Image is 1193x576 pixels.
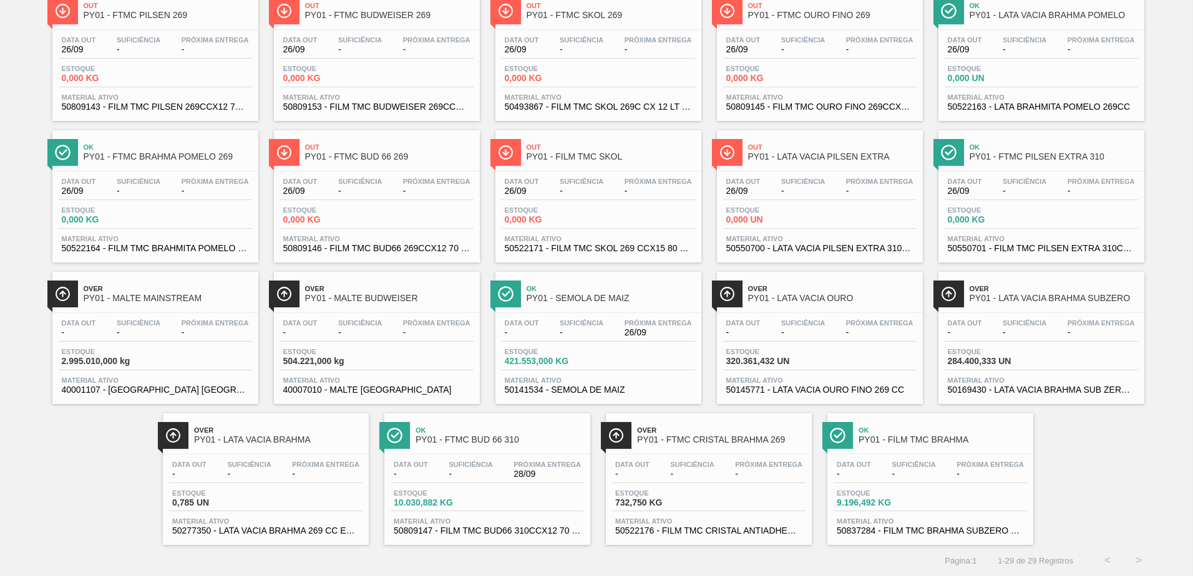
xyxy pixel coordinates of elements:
[403,45,470,54] span: -
[505,45,539,54] span: 26/09
[505,319,539,327] span: Data out
[726,348,814,355] span: Estoque
[283,235,470,242] span: Material ativo
[970,285,1138,292] span: Over
[338,319,382,327] span: Suficiência
[837,469,871,479] span: -
[276,286,292,302] img: Ícone
[62,215,149,224] span: 0,000 KG
[84,294,252,303] span: PY01 - MALTE MAINSTREAM
[338,45,382,54] span: -
[283,94,470,101] span: Material ativo
[948,102,1135,112] span: 50522163 - LATA BRAHMITA POMELO 269CC
[1003,328,1046,337] span: -
[941,3,957,19] img: Ícone
[719,145,735,160] img: Ícone
[165,428,181,443] img: Ícone
[560,45,603,54] span: -
[84,2,252,9] span: Out
[726,319,761,327] span: Data out
[153,404,375,545] a: ÍconeOverPY01 - LATA VACIA BRAHMAData out-Suficiência-Próxima Entrega-Estoque0,785 UNMaterial ati...
[941,286,957,302] img: Ícone
[1068,36,1135,44] span: Próxima Entrega
[948,45,982,54] span: 26/09
[726,45,761,54] span: 26/09
[837,517,1024,525] span: Material ativo
[726,206,814,214] span: Estoque
[172,526,359,535] span: 50277350 - LATA VACIA BRAHMA 269 CC ED LTDA
[449,469,492,479] span: -
[948,178,982,185] span: Data out
[62,206,149,214] span: Estoque
[608,428,624,443] img: Ícone
[227,461,271,468] span: Suficiência
[948,235,1135,242] span: Material ativo
[527,143,695,151] span: Out
[265,121,486,262] a: ÍconeOutPY01 - FTMC BUD 66 269Data out26/09Suficiência-Próxima Entrega-Estoque0,000 KGMaterial at...
[505,244,692,253] span: 50522171 - FILM TMC SKOL 269 CCX15 80 UM
[948,215,1035,224] span: 0,000 KG
[560,186,603,196] span: -
[748,143,917,151] span: Out
[846,186,913,196] span: -
[394,469,428,479] span: -
[726,357,814,366] span: 320.361,432 UN
[1003,36,1046,44] span: Suficiência
[416,426,584,434] span: Ok
[748,11,917,20] span: PY01 - FTMC OURO FINO 269
[305,11,474,20] span: PY01 - FTMC BUDWEISER 269
[62,244,249,253] span: 50522164 - FILM TMC BRAHMITA POMELO 269 CCX12 D/V
[505,178,539,185] span: Data out
[394,498,481,507] span: 10.030,882 KG
[283,36,318,44] span: Data out
[182,178,249,185] span: Próxima Entrega
[726,36,761,44] span: Data out
[55,286,71,302] img: Ícone
[748,285,917,292] span: Over
[637,435,806,444] span: PY01 - FTMC CRISTAL BRAHMA 269
[283,74,371,83] span: 0,000 KG
[505,102,692,112] span: 50493867 - FILM TMC SKOL 269C CX 12 LT D/V 80 UM
[726,244,913,253] span: 50550700 - LATA VACIA PILSEN EXTRA 310CC
[292,469,359,479] span: -
[846,178,913,185] span: Próxima Entrega
[957,461,1024,468] span: Próxima Entrega
[527,285,695,292] span: Ok
[948,357,1035,366] span: 284.400,333 UN
[892,469,935,479] span: -
[305,143,474,151] span: Out
[182,328,249,337] span: -
[596,404,818,545] a: ÍconeOverPY01 - FTMC CRISTAL BRAHMA 269Data out-Suficiência-Próxima Entrega-Estoque732,750 KGMate...
[859,426,1027,434] span: Ok
[625,36,692,44] span: Próxima Entrega
[43,262,265,404] a: ÍconeOverPY01 - MALTE MAINSTREAMData out-Suficiência-Próxima Entrega-Estoque2.995.010,000 kgMater...
[781,186,825,196] span: -
[283,65,371,72] span: Estoque
[505,385,692,395] span: 50141534 - SEMOLA DE MAIZ
[194,435,363,444] span: PY01 - LATA VACIA BRAHMA
[781,178,825,185] span: Suficiência
[486,121,708,262] a: ÍconeOutPY01 - FILM TMC SKOLData out26/09Suficiência-Próxima Entrega-Estoque0,000 KGMaterial ativ...
[970,152,1138,161] span: PY01 - FTMC PILSEN EXTRA 310
[719,286,735,302] img: Ícone
[182,36,249,44] span: Próxima Entrega
[615,498,703,507] span: 732,750 KG
[560,178,603,185] span: Suficiência
[55,3,71,19] img: Ícone
[62,186,96,196] span: 26/09
[970,11,1138,20] span: PY01 - LATA VACIA BRAHMA POMELO
[276,3,292,19] img: Ícone
[283,102,470,112] span: 50809153 - FILM TMC BUDWEISER 269CCX12 70 UM
[62,36,96,44] span: Data out
[394,517,581,525] span: Material ativo
[1068,186,1135,196] span: -
[505,235,692,242] span: Material ativo
[560,319,603,327] span: Suficiência
[182,186,249,196] span: -
[615,517,802,525] span: Material ativo
[560,328,603,337] span: -
[394,526,581,535] span: 50809147 - FILM TMC BUD66 310CCX12 70 UM
[283,45,318,54] span: 26/09
[283,385,470,395] span: 40007010 - MALTE PAMPA BUD
[43,121,265,262] a: ÍconeOkPY01 - FTMC BRAHMA POMELO 269Data out26/09Suficiência-Próxima Entrega-Estoque0,000 KGMater...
